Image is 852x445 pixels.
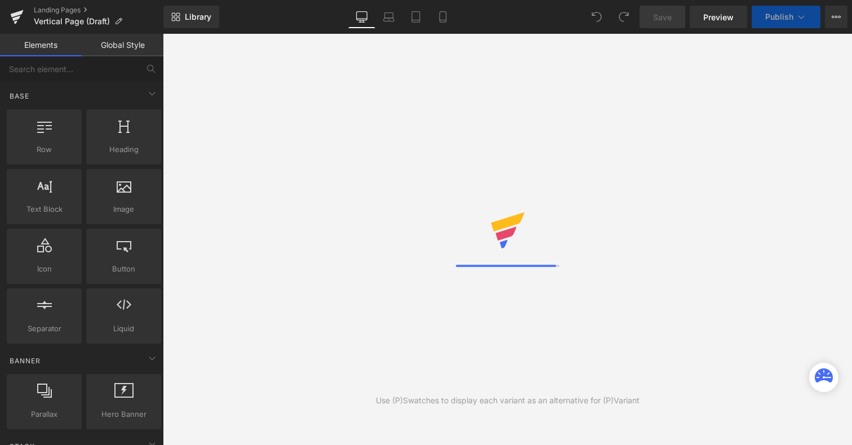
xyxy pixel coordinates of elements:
span: Icon [10,263,78,275]
a: Tablet [402,6,429,28]
span: Library [185,12,211,22]
span: Hero Banner [90,408,158,420]
button: More [825,6,847,28]
a: Global Style [82,34,163,56]
span: Separator [10,323,78,335]
span: Parallax [10,408,78,420]
a: Mobile [429,6,456,28]
span: Liquid [90,323,158,335]
a: Preview [690,6,747,28]
span: Publish [765,12,793,21]
span: Base [8,91,30,101]
a: New Library [163,6,219,28]
span: Image [90,203,158,215]
a: Desktop [348,6,375,28]
span: Banner [8,355,42,366]
span: Vertical Page (Draft) [34,17,110,26]
button: Undo [585,6,608,28]
span: Button [90,263,158,275]
a: Landing Pages [34,6,163,15]
button: Publish [752,6,820,28]
span: Preview [703,11,734,23]
a: Laptop [375,6,402,28]
span: Heading [90,144,158,155]
button: Redo [613,6,635,28]
span: Row [10,144,78,155]
span: Save [653,11,672,23]
div: Use (P)Swatches to display each variant as an alternative for (P)Variant [376,394,640,407]
span: Text Block [10,203,78,215]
